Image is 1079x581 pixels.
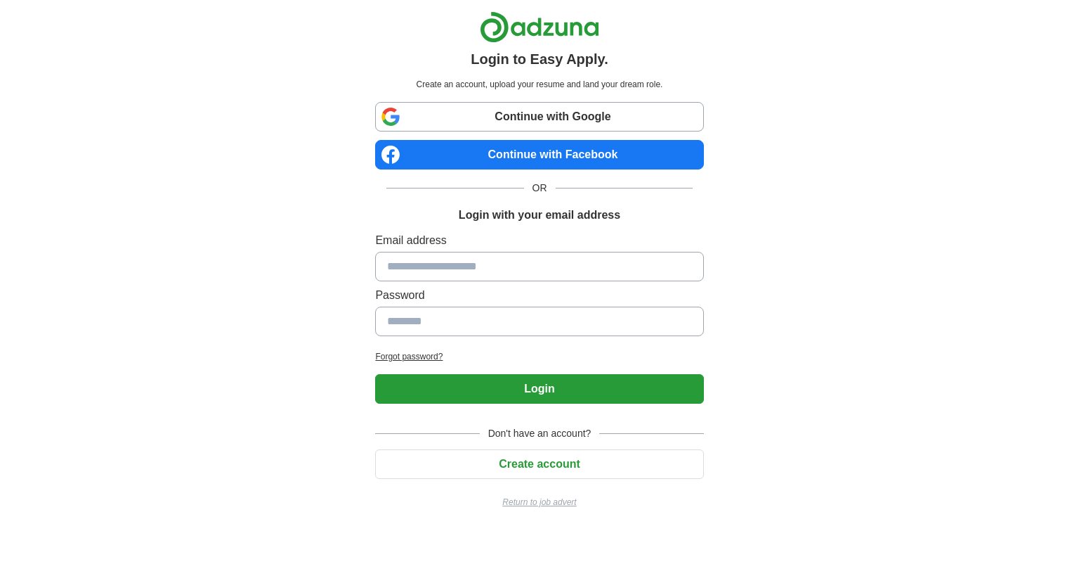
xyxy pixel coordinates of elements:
[375,350,703,363] a: Forgot password?
[524,181,556,196] span: OR
[375,287,703,304] label: Password
[375,449,703,479] button: Create account
[459,207,620,224] h1: Login with your email address
[375,496,703,509] a: Return to job advert
[375,374,703,404] button: Login
[480,426,600,441] span: Don't have an account?
[375,102,703,132] a: Continue with Google
[375,458,703,470] a: Create account
[378,78,700,91] p: Create an account, upload your resume and land your dream role.
[375,140,703,170] a: Continue with Facebook
[375,232,703,249] label: Email address
[471,49,608,70] h1: Login to Easy Apply.
[480,11,599,43] img: Adzuna logo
